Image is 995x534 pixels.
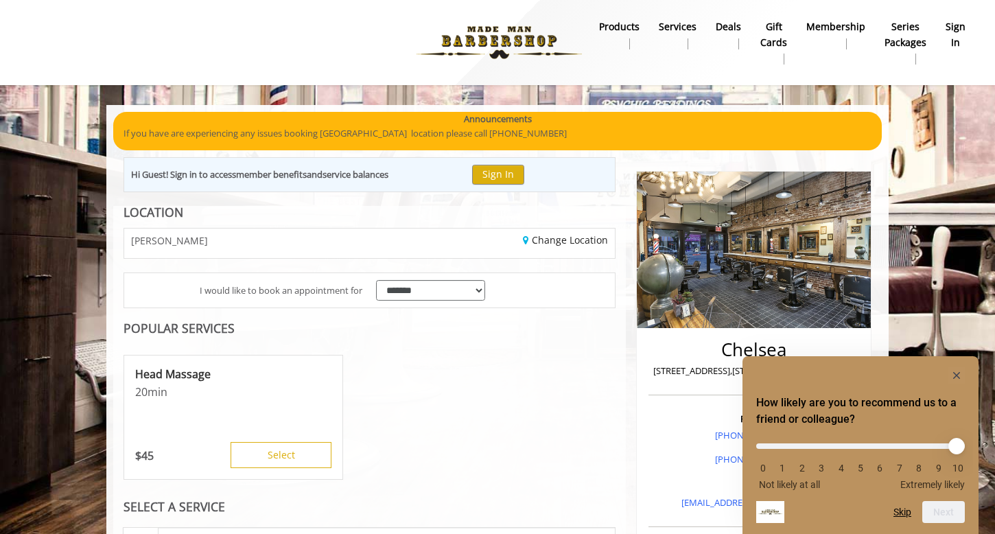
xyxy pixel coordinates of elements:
[936,17,975,53] a: sign insign in
[135,367,331,382] p: Head Massage
[649,17,706,53] a: ServicesServices
[751,17,797,68] a: Gift cardsgift cards
[135,384,331,399] p: 20
[659,19,696,34] b: Services
[131,235,208,246] span: [PERSON_NAME]
[148,384,167,399] span: min
[135,448,154,463] p: 45
[135,448,141,463] span: $
[231,442,331,468] button: Select
[124,126,871,141] p: If you have are experiencing any issues booking [GEOGRAPHIC_DATA] location please call [PHONE_NUM...
[652,364,856,378] p: [STREET_ADDRESS],[STREET_ADDRESS][US_STATE]
[797,17,875,53] a: MembershipMembership
[652,476,856,486] h3: Email
[893,463,906,474] li: 7
[815,463,828,474] li: 3
[854,463,867,474] li: 5
[873,463,887,474] li: 6
[464,112,532,126] b: Announcements
[946,19,965,50] b: sign in
[900,479,965,490] span: Extremely likely
[756,367,965,523] div: How likely are you to recommend us to a friend or colleague? Select an option from 0 to 10, with ...
[124,204,183,220] b: LOCATION
[948,367,965,384] button: Hide survey
[885,19,926,50] b: Series packages
[795,463,809,474] li: 2
[589,17,649,53] a: Productsproducts
[759,479,820,490] span: Not likely at all
[932,463,946,474] li: 9
[715,429,793,441] a: [PHONE_NUMBER]
[951,463,965,474] li: 10
[922,501,965,523] button: Next question
[760,19,787,50] b: gift cards
[806,19,865,34] b: Membership
[124,320,235,336] b: POPULAR SERVICES
[775,463,789,474] li: 1
[716,19,741,34] b: Deals
[523,233,608,246] a: Change Location
[893,507,911,518] button: Skip
[756,463,770,474] li: 0
[756,395,965,428] h2: How likely are you to recommend us to a friend or colleague? Select an option from 0 to 10, with ...
[405,5,594,80] img: Made Man Barbershop logo
[834,463,848,474] li: 4
[652,340,856,360] h2: Chelsea
[715,453,793,465] a: [PHONE_NUMBER]
[131,167,388,182] div: Hi Guest! Sign in to access and
[912,463,926,474] li: 8
[323,168,388,181] b: service balances
[652,414,856,423] h3: Phone
[124,500,616,513] div: SELECT A SERVICE
[681,496,826,509] a: [EMAIL_ADDRESS][DOMAIN_NAME]
[599,19,640,34] b: products
[875,17,936,68] a: Series packagesSeries packages
[706,17,751,53] a: DealsDeals
[200,283,362,298] span: I would like to book an appointment for
[756,433,965,490] div: How likely are you to recommend us to a friend or colleague? Select an option from 0 to 10, with ...
[472,165,524,185] button: Sign In
[236,168,307,181] b: member benefits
